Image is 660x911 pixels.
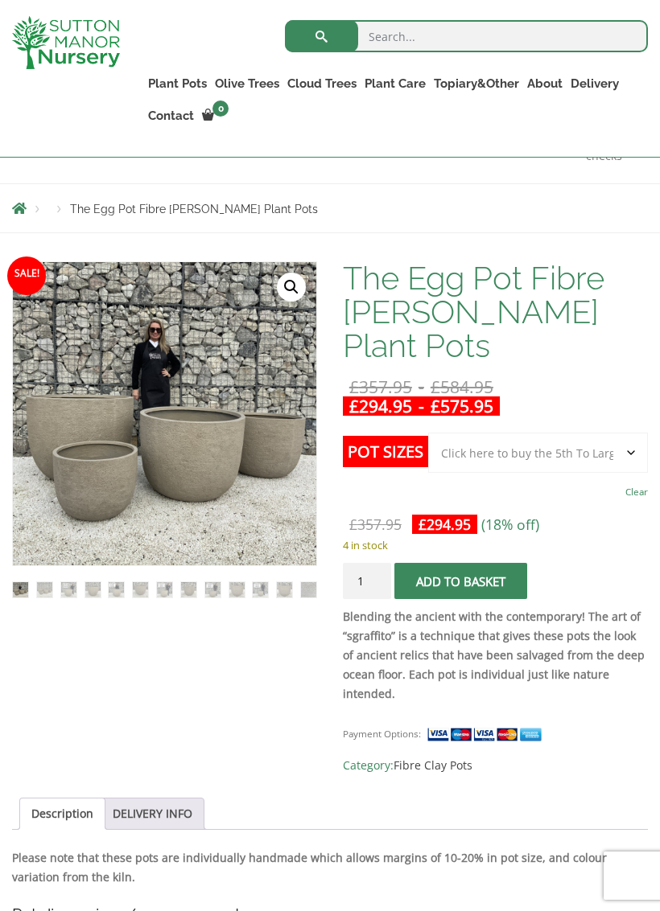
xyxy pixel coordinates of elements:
[70,203,318,215] span: The Egg Pot Fibre [PERSON_NAME] Plant Pots
[343,436,428,467] label: Pot Sizes
[419,515,427,534] span: £
[343,728,421,740] small: Payment Options:
[144,72,211,95] a: Plant Pots
[625,481,648,503] a: Clear options
[113,798,192,829] a: DELIVERY INFO
[349,515,402,534] bdi: 357.95
[343,261,648,363] h1: The Egg Pot Fibre [PERSON_NAME] Plant Pots
[253,582,268,597] img: The Egg Pot Fibre Clay Champagne Plant Pots - Image 11
[133,582,148,597] img: The Egg Pot Fibre Clay Champagne Plant Pots - Image 6
[285,20,648,52] input: Search...
[37,582,52,597] img: The Egg Pot Fibre Clay Champagne Plant Pots - Image 2
[277,582,292,597] img: The Egg Pot Fibre Clay Champagne Plant Pots - Image 12
[283,72,361,95] a: Cloud Trees
[31,798,93,829] a: Description
[144,105,198,127] a: Contact
[343,377,500,396] del: -
[85,582,101,597] img: The Egg Pot Fibre Clay Champagne Plant Pots - Image 4
[343,536,648,555] p: 4 in stock
[12,202,648,215] nav: Breadcrumbs
[431,375,440,398] span: £
[343,563,391,599] input: Product quantity
[343,609,645,701] strong: Blending the ancient with the contemporary! The art of “sgraffito” is a technique that gives thes...
[349,375,412,398] bdi: 357.95
[301,582,316,597] img: The Egg Pot Fibre Clay Champagne Plant Pots - Image 13
[12,16,120,69] img: logo
[394,757,472,773] a: Fibre Clay Pots
[13,582,28,597] img: The Egg Pot Fibre Clay Champagne Plant Pots
[431,395,440,417] span: £
[12,850,607,884] strong: Please note that these pots are individually handmade which allows margins of 10-20% in pot size,...
[431,375,493,398] bdi: 584.95
[349,375,359,398] span: £
[198,105,233,127] a: 0
[394,563,527,599] button: Add to basket
[181,582,196,597] img: The Egg Pot Fibre Clay Champagne Plant Pots - Image 8
[567,72,623,95] a: Delivery
[109,582,124,597] img: The Egg Pot Fibre Clay Champagne Plant Pots - Image 5
[481,515,539,534] span: (18% off)
[523,72,567,95] a: About
[229,582,245,597] img: The Egg Pot Fibre Clay Champagne Plant Pots - Image 10
[343,396,500,416] ins: -
[205,582,221,597] img: The Egg Pot Fibre Clay Champagne Plant Pots - Image 9
[361,72,430,95] a: Plant Care
[430,72,523,95] a: Topiary&Other
[427,726,547,743] img: payment supported
[277,273,306,302] a: View full-screen image gallery
[349,395,359,417] span: £
[7,256,46,295] span: Sale!
[211,72,283,95] a: Olive Trees
[157,582,172,597] img: The Egg Pot Fibre Clay Champagne Plant Pots - Image 7
[212,101,229,117] span: 0
[349,515,357,534] span: £
[419,515,471,534] bdi: 294.95
[431,395,493,417] bdi: 575.95
[349,395,412,417] bdi: 294.95
[343,756,648,775] span: Category:
[61,582,76,597] img: The Egg Pot Fibre Clay Champagne Plant Pots - Image 3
